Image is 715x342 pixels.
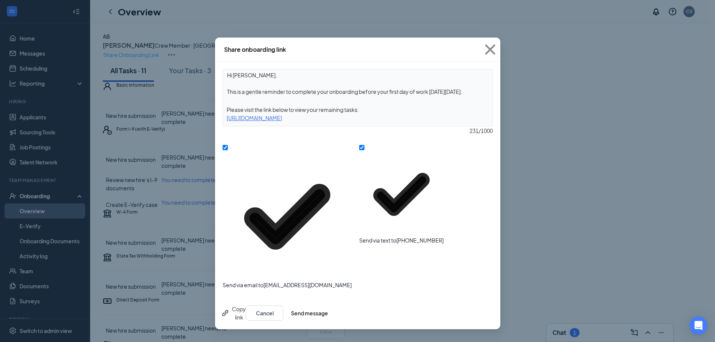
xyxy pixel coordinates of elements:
button: Cancel [246,306,283,321]
svg: Checkmark [223,152,352,281]
span: Send via text to [PHONE_NUMBER] [359,237,444,244]
svg: Checkmark [359,152,444,237]
div: 231 / 1000 [223,127,493,135]
button: Close [480,38,500,62]
div: [URL][DOMAIN_NAME] [223,114,492,122]
svg: Cross [480,39,500,60]
div: Copy link [221,305,246,321]
svg: Link [221,309,230,318]
button: Link Copy link [221,305,246,321]
div: Share onboarding link [224,45,286,54]
div: Open Intercom Messenger [689,316,707,334]
button: Send message [291,306,328,321]
textarea: Hi [PERSON_NAME], This is a gentle reminder to complete your onboarding before your first day of ... [223,69,492,97]
input: Send via email to[EMAIL_ADDRESS][DOMAIN_NAME] [223,145,228,150]
span: Send via email to [EMAIL_ADDRESS][DOMAIN_NAME] [223,282,352,288]
div: Please visit the link below to view your remaining tasks: [223,105,492,114]
input: Send via text to[PHONE_NUMBER] [359,145,364,150]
